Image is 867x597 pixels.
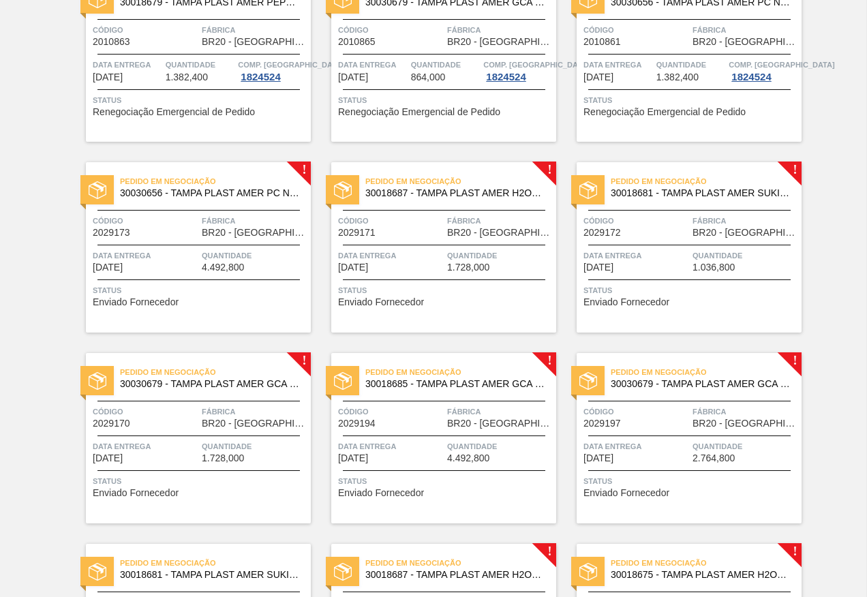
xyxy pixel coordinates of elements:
[583,262,613,273] span: 02/10/2025
[483,58,589,72] span: Comp. Carga
[202,418,307,429] span: BR20 - Sapucaia
[583,405,689,418] span: Código
[447,262,489,273] span: 1.728,000
[693,453,735,463] span: 2.764,800
[579,372,597,390] img: status
[93,228,130,238] span: 2029173
[411,72,446,82] span: 864,000
[365,365,556,379] span: Pedido em Negociação
[238,72,283,82] div: 1824524
[89,181,106,199] img: status
[693,418,798,429] span: BR20 - Sapucaia
[338,440,444,453] span: Data entrega
[447,405,553,418] span: Fábrica
[338,474,553,488] span: Status
[611,174,802,188] span: Pedido em Negociação
[338,249,444,262] span: Data entrega
[65,162,311,333] a: !statusPedido em Negociação30030656 - TAMPA PLAST AMER PC NIV24Código2029173FábricaBR20 - [GEOGRA...
[583,418,621,429] span: 2029197
[583,93,798,107] span: Status
[365,570,545,580] span: 30018687 - TAMPA PLAST AMER H2OH LIMAO S/LINER
[93,37,130,47] span: 2010863
[365,174,556,188] span: Pedido em Negociação
[338,58,408,72] span: Data entrega
[120,556,311,570] span: Pedido em Negociação
[338,453,368,463] span: 09/10/2025
[579,563,597,581] img: status
[338,107,500,117] span: Renegociação Emergencial de Pedido
[338,37,376,47] span: 2010865
[583,107,746,117] span: Renegociação Emergencial de Pedido
[311,353,556,523] a: !statusPedido em Negociação30018685 - TAMPA PLAST AMER GCA S/LINERCódigo2029194FábricaBR20 - [GEO...
[89,563,106,581] img: status
[334,372,352,390] img: status
[93,488,179,498] span: Enviado Fornecedor
[338,262,368,273] span: 02/10/2025
[583,488,669,498] span: Enviado Fornecedor
[338,297,424,307] span: Enviado Fornecedor
[93,58,162,72] span: Data entrega
[729,58,834,72] span: Comp. Carga
[202,405,307,418] span: Fábrica
[693,405,798,418] span: Fábrica
[202,440,307,453] span: Quantidade
[93,93,307,107] span: Status
[338,228,376,238] span: 2029171
[447,418,553,429] span: BR20 - Sapucaia
[583,23,689,37] span: Código
[447,453,489,463] span: 4.492,800
[693,249,798,262] span: Quantidade
[202,453,244,463] span: 1.728,000
[693,37,798,47] span: BR20 - Sapucaia
[202,249,307,262] span: Quantidade
[238,58,307,82] a: Comp. [GEOGRAPHIC_DATA]1824524
[202,214,307,228] span: Fábrica
[93,297,179,307] span: Enviado Fornecedor
[447,23,553,37] span: Fábrica
[583,37,621,47] span: 2010861
[93,284,307,297] span: Status
[729,58,798,82] a: Comp. [GEOGRAPHIC_DATA]1824524
[93,418,130,429] span: 2029170
[611,379,791,389] span: 30030679 - TAMPA PLAST AMER GCA ZERO NIV24
[411,58,481,72] span: Quantidade
[693,440,798,453] span: Quantidade
[93,405,198,418] span: Código
[693,228,798,238] span: BR20 - Sapucaia
[202,262,244,273] span: 4.492,800
[483,72,528,82] div: 1824524
[611,365,802,379] span: Pedido em Negociação
[334,563,352,581] img: status
[447,249,553,262] span: Quantidade
[483,58,553,82] a: Comp. [GEOGRAPHIC_DATA]1824524
[365,379,545,389] span: 30018685 - TAMPA PLAST AMER GCA S/LINER
[93,23,198,37] span: Código
[334,181,352,199] img: status
[166,72,208,82] span: 1.382,400
[338,418,376,429] span: 2029194
[93,214,198,228] span: Código
[93,474,307,488] span: Status
[93,453,123,463] span: 02/10/2025
[338,214,444,228] span: Código
[65,353,311,523] a: !statusPedido em Negociação30030679 - TAMPA PLAST AMER GCA ZERO NIV24Código2029170FábricaBR20 - [...
[693,262,735,273] span: 1.036,800
[311,162,556,333] a: !statusPedido em Negociação30018687 - TAMPA PLAST AMER H2OH LIMAO S/LINERCódigo2029171FábricaBR20...
[447,214,553,228] span: Fábrica
[583,474,798,488] span: Status
[447,440,553,453] span: Quantidade
[93,107,255,117] span: Renegociação Emergencial de Pedido
[338,284,553,297] span: Status
[729,72,774,82] div: 1824524
[583,214,689,228] span: Código
[202,37,307,47] span: BR20 - Sapucaia
[120,188,300,198] span: 30030656 - TAMPA PLAST AMER PC NIV24
[338,72,368,82] span: 30/09/2025
[583,453,613,463] span: 15/10/2025
[338,488,424,498] span: Enviado Fornecedor
[447,228,553,238] span: BR20 - Sapucaia
[120,365,311,379] span: Pedido em Negociação
[120,570,300,580] span: 30018681 - TAMPA PLAST AMER SUKITA S/LINER
[120,379,300,389] span: 30030679 - TAMPA PLAST AMER GCA ZERO NIV24
[583,58,653,72] span: Data entrega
